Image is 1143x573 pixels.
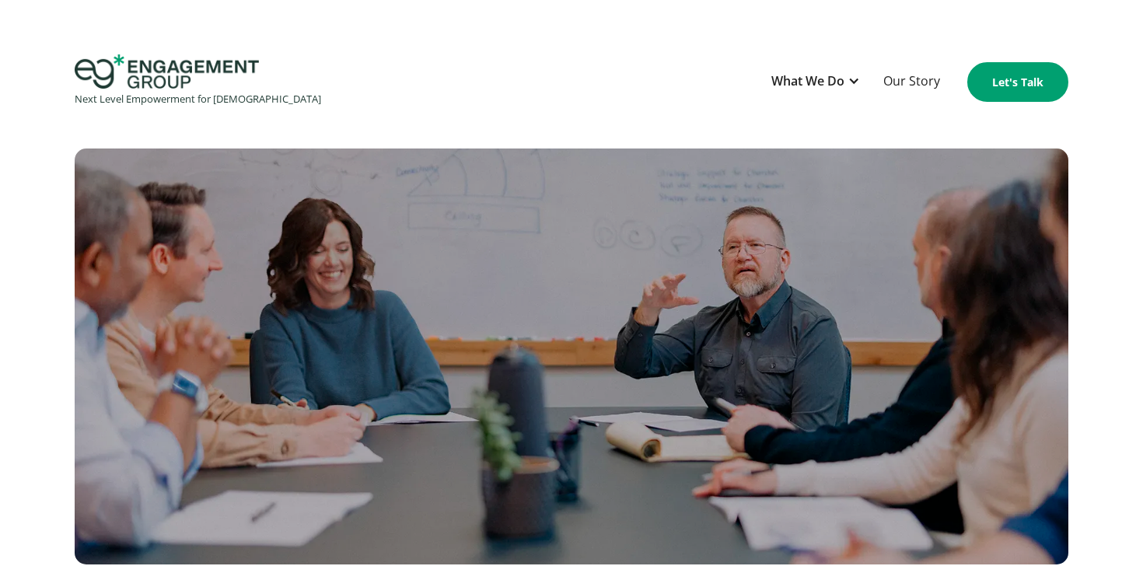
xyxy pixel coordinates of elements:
div: What We Do [764,63,868,101]
div: Next Level Empowerment for [DEMOGRAPHIC_DATA] [75,89,321,110]
img: Engagement Group Logo Icon [75,54,259,89]
a: Our Story [876,63,948,101]
a: Let's Talk [967,62,1068,102]
div: What We Do [771,71,844,92]
a: home [75,54,321,110]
